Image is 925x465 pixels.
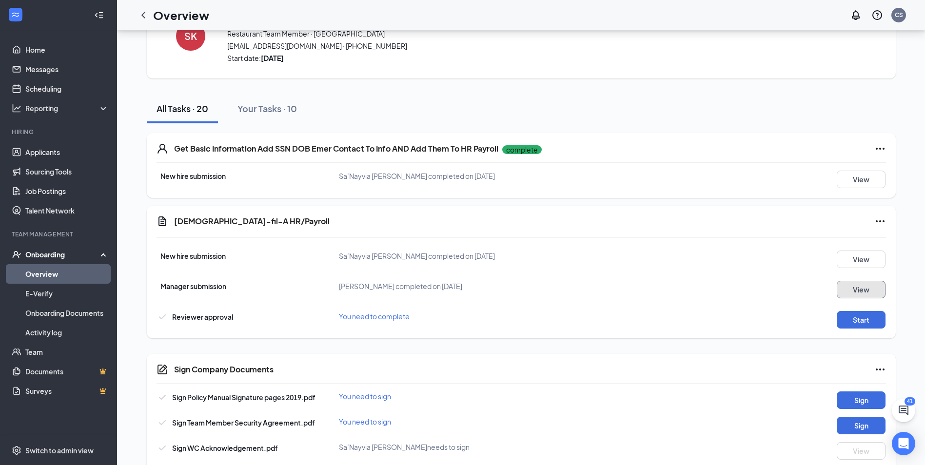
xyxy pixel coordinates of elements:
[160,172,226,180] span: New hire submission
[339,282,462,291] span: [PERSON_NAME] completed on [DATE]
[874,143,886,155] svg: Ellipses
[837,281,886,298] button: View
[227,41,768,51] span: [EMAIL_ADDRESS][DOMAIN_NAME] · [PHONE_NUMBER]
[850,9,862,21] svg: Notifications
[25,362,109,381] a: DocumentsCrown
[160,282,226,291] span: Manager submission
[25,323,109,342] a: Activity log
[25,181,109,201] a: Job Postings
[12,230,107,238] div: Team Management
[892,399,915,422] button: ChatActive
[25,342,109,362] a: Team
[871,9,883,21] svg: QuestionInfo
[237,102,297,115] div: Your Tasks · 10
[837,311,886,329] button: Start
[25,381,109,401] a: SurveysCrown
[12,446,21,455] svg: Settings
[25,162,109,181] a: Sourcing Tools
[339,252,495,260] span: Sa’Nayvia [PERSON_NAME] completed on [DATE]
[25,79,109,98] a: Scheduling
[172,418,315,427] span: Sign Team Member Security Agreement.pdf
[339,391,582,401] div: You need to sign
[25,264,109,284] a: Overview
[166,9,215,63] button: SK
[160,252,226,260] span: New hire submission
[25,446,94,455] div: Switch to admin view
[874,364,886,375] svg: Ellipses
[157,143,168,155] svg: User
[25,201,109,220] a: Talent Network
[174,364,274,375] h5: Sign Company Documents
[261,54,284,62] strong: [DATE]
[892,432,915,455] div: Open Intercom Messenger
[25,250,100,259] div: Onboarding
[94,10,104,20] svg: Collapse
[339,172,495,180] span: Sa’Nayvia [PERSON_NAME] completed on [DATE]
[153,7,209,23] h1: Overview
[895,11,903,19] div: CS
[227,29,768,39] span: Restaurant Team Member · [GEOGRAPHIC_DATA]
[25,303,109,323] a: Onboarding Documents
[157,364,168,375] svg: CompanyDocumentIcon
[157,102,208,115] div: All Tasks · 20
[11,10,20,19] svg: WorkstreamLogo
[172,393,315,402] span: Sign Policy Manual Signature pages 2019.pdf
[172,312,233,321] span: Reviewer approval
[837,442,886,460] button: View
[12,250,21,259] svg: UserCheck
[874,215,886,227] svg: Ellipses
[157,311,168,323] svg: Checkmark
[502,145,542,154] p: complete
[174,216,330,227] h5: [DEMOGRAPHIC_DATA]-fil-A HR/Payroll
[837,417,886,434] button: Sign
[905,397,915,406] div: 41
[339,442,582,452] div: Sa’Nayvia [PERSON_NAME] needs to sign
[157,417,168,428] svg: Checkmark
[157,215,168,227] svg: Document
[157,442,168,454] svg: Checkmark
[174,143,498,154] h5: Get Basic Information Add SSN DOB Emer Contact To Info AND Add Them To HR Payroll
[138,9,149,21] svg: ChevronLeft
[837,391,886,409] button: Sign
[837,171,886,188] button: View
[12,103,21,113] svg: Analysis
[837,251,886,268] button: View
[12,128,107,136] div: Hiring
[25,40,109,59] a: Home
[25,103,109,113] div: Reporting
[227,53,768,63] span: Start date:
[339,312,410,321] span: You need to complete
[25,59,109,79] a: Messages
[25,142,109,162] a: Applicants
[172,444,278,452] span: Sign WC Acknowledgement.pdf
[898,405,909,416] svg: ChatActive
[339,417,582,426] div: You need to sign
[157,391,168,403] svg: Checkmark
[184,33,197,39] h4: SK
[25,284,109,303] a: E-Verify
